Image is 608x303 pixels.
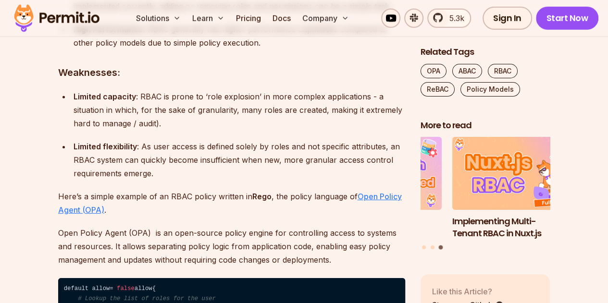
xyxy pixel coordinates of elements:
img: Prisma ORM Data Filtering with ReBAC [312,137,442,210]
a: RBAC [488,64,518,78]
p: Here’s a simple example of an RBAC policy written in , the policy language of . [58,190,405,217]
span: = [110,285,113,292]
button: Solutions [132,9,185,28]
p: : As user access is defined solely by roles and not specific attributes, an RBAC system can quick... [74,140,405,180]
span: { [152,285,156,292]
button: Company [298,9,353,28]
a: 5.3k [427,9,471,28]
button: Go to slide 2 [431,246,434,250]
p: : RBAC is prone to ‘role explosion’ in more complex applications - a situation in which, for the ... [74,90,405,130]
p: Open Policy Agent (OPA) is an open-source policy engine for controlling access to systems and res... [58,226,405,267]
strong: Rego [252,192,272,201]
a: ReBAC [421,82,455,97]
h3: Prisma ORM Data Filtering with ReBAC [312,216,442,240]
div: Posts [421,137,550,251]
a: Pricing [232,9,265,28]
button: Learn [188,9,228,28]
strong: Limited capacity [74,92,136,101]
p: Like this Article? [432,286,504,297]
a: OPA [421,64,447,78]
img: Permit logo [10,2,104,35]
a: Policy Models [460,82,520,97]
img: Implementing Multi-Tenant RBAC in Nuxt.js [452,137,582,210]
h3: Weaknesses: [58,65,405,80]
a: ABAC [452,64,482,78]
a: Docs [269,9,295,28]
a: Implementing Multi-Tenant RBAC in Nuxt.jsImplementing Multi-Tenant RBAC in Nuxt.js [452,137,582,240]
span: false [117,285,135,292]
strong: Limited flexibility [74,142,137,151]
h3: Implementing Multi-Tenant RBAC in Nuxt.js [452,216,582,240]
h2: More to read [421,120,550,132]
span: # Lookup the list of roles for the user [78,295,216,302]
li: 2 of 3 [312,137,442,240]
a: Start Now [536,7,599,30]
a: Sign In [483,7,532,30]
button: Go to slide 3 [439,245,443,250]
a: Open Policy Agent (OPA) [58,192,402,215]
li: 3 of 3 [452,137,582,240]
button: Go to slide 1 [422,246,426,250]
span: 5.3k [444,12,464,24]
h2: Related Tags [421,46,550,58]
